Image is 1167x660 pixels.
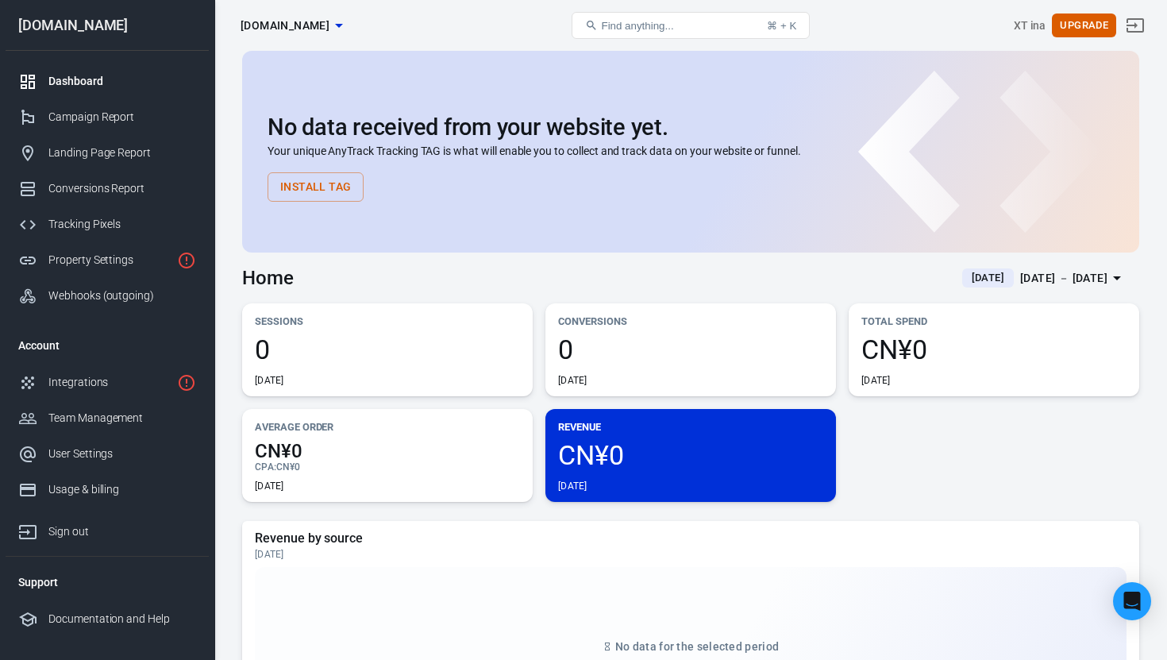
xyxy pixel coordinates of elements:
div: [DOMAIN_NAME] [6,18,209,33]
span: CN¥0 [861,336,1127,363]
div: Sign out [48,523,196,540]
p: Total Spend [861,313,1127,330]
p: Your unique AnyTrack Tracking TAG is what will enable you to collect and track data on your websi... [268,143,1114,160]
a: Conversions Report [6,171,209,206]
div: Tracking Pixels [48,216,196,233]
a: Sign out [6,508,209,550]
span: specialdreamdeals.com [241,16,329,36]
span: [DATE] [965,270,1011,286]
li: Support [6,563,209,601]
div: Dashboard [48,73,196,90]
p: Average Order [255,419,520,435]
a: Team Management [6,400,209,436]
div: Webhooks (outgoing) [48,288,196,304]
div: Usage & billing [48,481,196,498]
div: Integrations [48,374,171,391]
span: CPA : [255,461,276,473]
button: [DOMAIN_NAME] [234,11,349,41]
button: Upgrade [1052,14,1116,38]
a: Usage & billing [6,472,209,508]
div: [DATE] [558,374,587,387]
a: Landing Page Report [6,135,209,171]
div: Campaign Report [48,109,196,125]
h2: No data received from your website yet. [268,114,1114,140]
div: Documentation and Help [48,611,196,627]
svg: 1 networks not verified yet [177,373,196,392]
a: Webhooks (outgoing) [6,278,209,314]
div: [DATE] [255,548,1127,561]
span: CN¥0 [255,442,520,461]
div: [DATE] [255,374,284,387]
a: Dashboard [6,64,209,99]
p: Sessions [255,313,520,330]
span: CN¥0 [558,442,823,469]
div: [DATE] [861,374,891,387]
p: Revenue [558,419,823,435]
a: Tracking Pixels [6,206,209,242]
p: Conversions [558,313,823,330]
span: 0 [558,336,823,363]
button: Install Tag [268,172,364,202]
a: User Settings [6,436,209,472]
svg: Property is not installed yet [177,251,196,270]
div: [DATE] [255,480,284,492]
div: Open Intercom Messenger [1113,582,1151,620]
div: ⌘ + K [767,20,796,32]
div: Property Settings [48,252,171,268]
button: Find anything...⌘ + K [572,12,810,39]
a: Integrations [6,365,209,400]
span: 0 [255,336,520,363]
div: User Settings [48,446,196,462]
button: [DATE][DATE] － [DATE] [949,265,1139,291]
h5: Revenue by source [255,531,1127,546]
div: Conversions Report [48,180,196,197]
span: CN¥0 [276,461,300,473]
span: Find anything... [601,20,673,32]
li: Account [6,326,209,365]
div: Team Management [48,410,196,426]
div: Landing Page Report [48,145,196,161]
a: Campaign Report [6,99,209,135]
div: Account id: idyrdbjZ [1014,17,1046,34]
span: No data for the selected period [615,640,779,653]
div: [DATE] － [DATE] [1020,268,1107,288]
a: Sign out [1116,6,1154,44]
a: Property Settings [6,242,209,278]
div: [DATE] [558,480,587,492]
h3: Home [242,267,294,289]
